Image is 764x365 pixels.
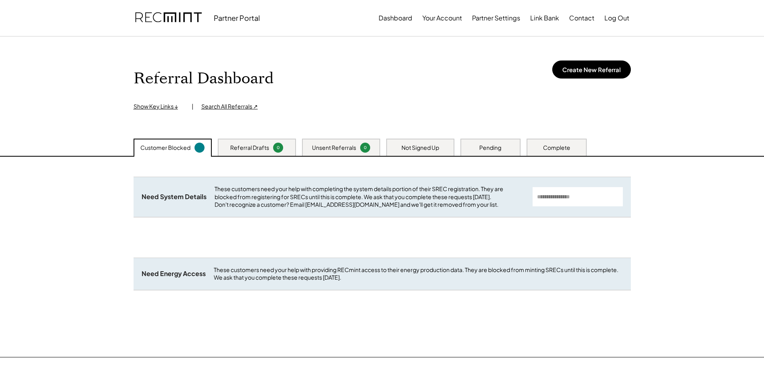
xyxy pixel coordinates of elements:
div: Pending [479,144,501,152]
div: Need Energy Access [142,270,206,278]
button: Create New Referral [552,60,631,79]
button: Contact [569,10,594,26]
div: Customer Blocked [140,144,190,152]
button: Log Out [604,10,629,26]
div: Unsent Referrals [312,144,356,152]
div: These customers need your help with providing RECmint access to their energy production data. The... [214,266,623,282]
button: Dashboard [379,10,412,26]
div: Partner Portal [214,13,260,22]
div: Show Key Links ↓ [134,103,184,111]
img: yH5BAEAAAAALAAAAAABAAEAAAIBRAA7 [302,56,346,101]
h1: Referral Dashboard [134,69,274,88]
button: Link Bank [530,10,559,26]
div: 0 [361,145,369,151]
div: Complete [543,144,570,152]
div: Referral Drafts [230,144,269,152]
div: Not Signed Up [401,144,439,152]
div: Search All Referrals ↗ [201,103,258,111]
img: recmint-logotype%403x.png [135,4,202,32]
div: Need System Details [142,193,207,201]
button: Your Account [422,10,462,26]
div: These customers need your help with completing the system details portion of their SREC registrat... [215,185,525,209]
div: 0 [274,145,282,151]
div: | [192,103,193,111]
button: Partner Settings [472,10,520,26]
